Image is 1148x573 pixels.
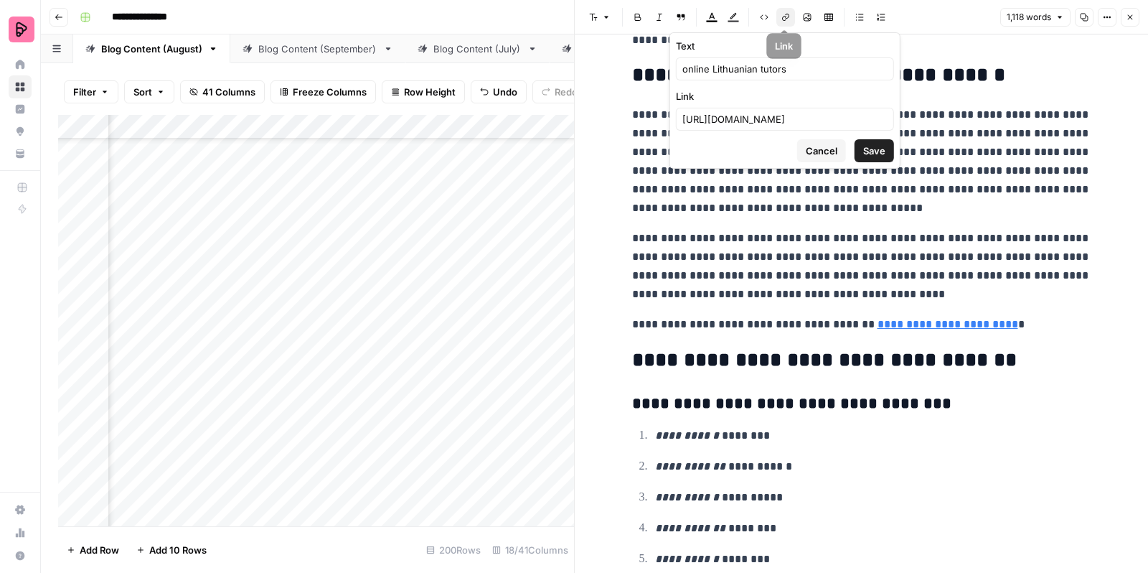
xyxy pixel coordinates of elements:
button: 1,118 words [1000,8,1071,27]
div: Blog Content (July) [433,42,522,56]
button: Freeze Columns [270,80,376,103]
span: Freeze Columns [293,85,367,99]
button: 41 Columns [180,80,265,103]
a: Browse [9,75,32,98]
a: Your Data [9,142,32,165]
div: 200 Rows [420,539,486,562]
div: Blog Content (August) [101,42,202,56]
input: www.enter-url-here.com [682,112,888,126]
a: Usage [9,521,32,544]
span: Cancel [806,144,837,158]
a: Blog Content (August) [73,34,230,63]
span: 1,118 words [1007,11,1051,24]
button: Redo [532,80,587,103]
button: Add Row [58,539,128,562]
button: Cancel [797,139,846,162]
button: Undo [471,80,527,103]
a: Settings [9,498,32,521]
button: Sort [124,80,174,103]
span: Redo [555,85,578,99]
span: Row Height [404,85,456,99]
button: Row Height [382,80,465,103]
span: Add 10 Rows [149,543,207,557]
span: Filter [73,85,96,99]
span: Save [863,144,885,158]
div: 18/41 Columns [486,539,574,562]
label: Text [676,39,894,53]
span: 41 Columns [202,85,255,99]
button: Workspace: Preply [9,11,32,47]
button: Filter [64,80,118,103]
a: Insights [9,98,32,121]
div: Blog Content (September) [258,42,377,56]
a: Blog Content (September) [230,34,405,63]
label: Link [676,89,894,103]
a: Blog Content (July) [405,34,550,63]
a: Home [9,53,32,76]
input: Type placeholder [682,62,888,76]
a: Opportunities [9,120,32,143]
img: Preply Logo [9,17,34,42]
button: Help + Support [9,544,32,567]
button: Save [855,139,894,162]
span: Sort [133,85,152,99]
a: Blog Content (April) [550,34,695,63]
span: Add Row [80,543,119,557]
button: Add 10 Rows [128,539,215,562]
span: Undo [493,85,517,99]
